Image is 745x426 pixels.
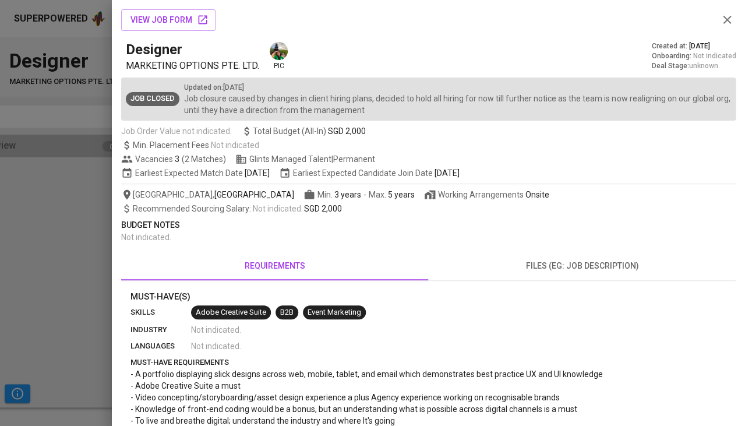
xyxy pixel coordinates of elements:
[184,93,731,116] p: Job closure caused by changes in client hiring plans, decided to hold all hiring for now till fur...
[133,204,253,213] span: Recommended Sourcing Salary :
[279,167,460,179] span: Earliest Expected Candidate Join Date
[304,204,342,213] span: SGD 2,000
[191,307,271,318] span: Adobe Creative Suite
[121,125,232,137] span: Job Order Value not indicated.
[235,153,375,165] span: Glints Managed Talent | Permanent
[121,9,216,31] button: view job form
[126,60,259,71] span: MARKETING OPTIONS PTE. LTD.
[128,259,422,273] span: requirements
[184,82,731,93] p: Updated on : [DATE]
[214,189,294,200] span: [GEOGRAPHIC_DATA]
[363,189,366,200] span: -
[388,190,415,199] span: 5 years
[525,189,549,200] div: Onsite
[328,125,366,137] span: SGD 2,000
[436,259,729,273] span: files (eg: job description)
[173,153,179,165] span: 3
[126,93,179,104] span: Job Closed
[245,167,270,179] span: [DATE]
[269,41,289,71] div: pic
[130,13,206,27] span: view job form
[276,307,298,318] span: B2B
[191,340,241,352] span: Not indicated .
[130,290,726,304] p: Must-Have(s)
[130,307,191,318] p: skills
[334,190,361,199] span: 3 years
[369,190,415,199] span: Max.
[130,324,191,336] p: industry
[688,41,709,51] span: [DATE]
[688,62,718,70] span: unknown
[651,51,736,61] div: Onboarding :
[121,233,171,242] span: Not indicated .
[241,125,366,137] span: Total Budget (All-In)
[130,340,191,352] p: languages
[317,190,361,199] span: Min.
[693,51,736,61] span: Not indicated
[270,42,288,60] img: eva@glints.com
[121,219,736,231] p: Budget Notes
[130,357,726,368] p: must-have requirements
[303,307,366,318] span: Event Marketing
[121,153,226,165] span: Vacancies ( 2 Matches )
[126,40,182,59] h5: Designer
[651,41,736,51] div: Created at :
[121,189,294,200] span: [GEOGRAPHIC_DATA] ,
[133,140,259,150] span: Min. Placement Fees
[211,140,259,150] span: Not indicated
[651,61,736,71] div: Deal Stage :
[121,167,270,179] span: Earliest Expected Match Date
[435,167,460,179] span: [DATE]
[424,189,549,200] span: Working Arrangements
[253,204,303,213] span: Not indicated .
[191,324,241,336] span: Not indicated .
